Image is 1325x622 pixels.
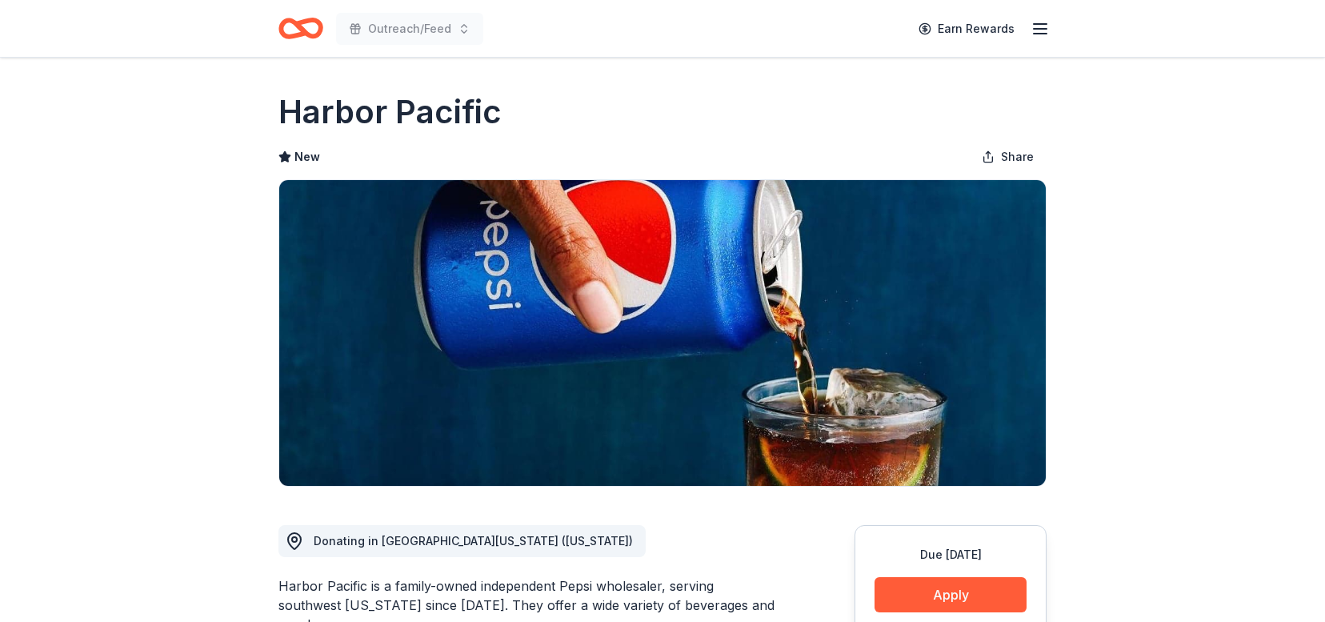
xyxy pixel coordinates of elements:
a: Home [278,10,323,47]
button: Share [969,141,1047,173]
span: Outreach/Feed [368,19,451,38]
span: Share [1001,147,1034,167]
button: Outreach/Feed [336,13,483,45]
span: New [294,147,320,167]
h1: Harbor Pacific [278,90,502,134]
div: Due [DATE] [875,545,1027,564]
a: Earn Rewards [909,14,1024,43]
button: Apply [875,577,1027,612]
span: Donating in [GEOGRAPHIC_DATA][US_STATE] ([US_STATE]) [314,534,633,548]
img: Image for Harbor Pacific [279,180,1046,486]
